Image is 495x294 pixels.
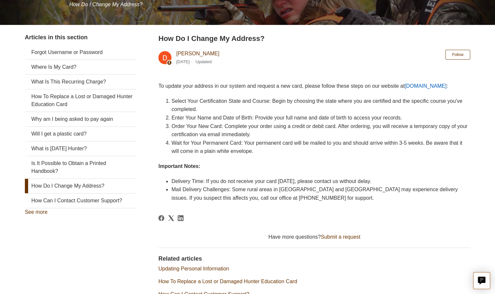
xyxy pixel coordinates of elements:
a: How To Replace a Lost or Damaged Hunter Education Card [25,89,136,112]
a: How Can I Contact Customer Support? [25,193,136,208]
p: To update your address in our system and request a new card, please follow these steps on our web... [158,82,470,90]
a: What is [DATE] Hunter? [25,141,136,156]
a: Submit a request [321,234,360,240]
svg: Share this page on LinkedIn [178,215,184,221]
span: How Do I Change My Address? [69,2,143,7]
a: Is It Possible to Obtain a Printed Handbook? [25,156,136,178]
a: [PERSON_NAME] [176,51,220,56]
button: Live chat [473,272,490,289]
li: Enter Your Name and Date of Birth: Provide your full name and date of birth to access your records. [171,114,470,122]
a: Facebook [158,215,164,221]
a: What Is This Recurring Charge? [25,75,136,89]
a: Forgot Username or Password [25,45,136,60]
button: Follow Article [445,50,470,60]
a: LinkedIn [178,215,184,221]
a: Where Is My Card? [25,60,136,74]
a: How Do I Change My Address? [25,179,136,193]
li: Order Your New Card: Complete your order using a credit or debit card. After ordering, you will r... [171,122,470,139]
div: Have more questions? [158,233,470,241]
li: Updated [196,59,212,64]
a: [DOMAIN_NAME] [405,83,447,89]
a: Updating Personal Information [158,266,229,271]
li: Delivery Time: If you do not receive your card [DATE], please contact us without delay. [171,177,470,186]
a: Why am I being asked to pay again [25,112,136,126]
time: 03/04/2024, 10:52 [176,59,190,64]
svg: Share this page on X Corp [168,215,174,221]
li: Mail Delivery Challenges: Some rural areas in [GEOGRAPHIC_DATA] and [GEOGRAPHIC_DATA] may experie... [171,185,470,202]
svg: Share this page on Facebook [158,215,164,221]
strong: Important Notes: [158,163,200,169]
a: How To Replace a Lost or Damaged Hunter Education Card [158,279,297,284]
h2: How Do I Change My Address? [158,33,470,44]
span: Articles in this section [25,34,88,41]
a: See more [25,209,47,215]
a: Will I get a plastic card? [25,127,136,141]
a: X Corp [168,215,174,221]
li: Wait for Your Permanent Card: Your permanent card will be mailed to you and should arrive within ... [171,139,470,156]
h2: Related articles [158,254,470,263]
li: Select Your Certification State and Course: Begin by choosing the state where you are certified a... [171,97,470,114]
